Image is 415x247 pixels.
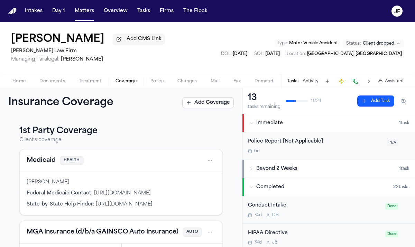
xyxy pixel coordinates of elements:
div: Police Report [Not Applicable] [248,138,383,146]
span: 1 task [399,120,409,126]
button: Add Coverage [182,97,234,108]
button: Beyond 2 Weeks1task [242,160,415,178]
button: Edit DOL: 2025-07-24 [219,51,249,57]
button: Edit Location: Conroe, TX [285,51,404,57]
span: 6d [254,148,260,154]
span: [DATE] [233,52,247,56]
span: Status: [346,41,361,46]
span: Changes [177,79,197,84]
a: Home [8,8,17,15]
span: D B [272,212,279,218]
span: Treatment [79,79,102,84]
button: Overview [101,5,130,17]
p: Client's coverage [19,137,223,144]
span: 1 task [399,166,409,172]
button: View coverage details [27,227,178,237]
span: Managing Paralegal: [11,57,59,62]
h1: [PERSON_NAME] [11,33,104,46]
span: [URL][DOMAIN_NAME] [94,191,151,196]
span: State-by-State Help Finder : [27,202,94,207]
button: The Flock [181,5,210,17]
span: 74d [254,212,262,218]
span: Motor Vehicle Accident [289,41,338,45]
span: Fax [233,79,241,84]
div: 13 [248,92,280,103]
button: Tasks [287,79,298,84]
button: Add CMS Link [113,34,165,45]
span: [URL][DOMAIN_NAME] [96,202,153,207]
span: Police [150,79,164,84]
span: 74d [254,240,262,245]
span: Demand [255,79,273,84]
button: Open actions [204,155,215,166]
span: Done [385,203,398,210]
button: Immediate1task [242,114,415,132]
span: 22 task s [393,184,409,190]
span: Client dropped [363,41,394,46]
span: DOL : [221,52,232,56]
div: Open task: Police Report [Not Applicable] [242,132,415,159]
button: Matters [72,5,97,17]
button: Day 1 [49,5,68,17]
img: Finch Logo [8,8,17,15]
button: Add Task [323,76,332,86]
span: Beyond 2 Weeks [256,165,297,172]
button: Completed22tasks [242,178,415,196]
div: Conduct Intake [248,202,381,210]
button: Assistant [378,79,404,84]
span: [DATE] [265,52,280,56]
span: J B [272,240,278,245]
span: 11 / 24 [311,98,321,104]
span: Add CMS Link [127,36,162,43]
div: HIPAA Directive [248,229,381,237]
span: [GEOGRAPHIC_DATA], [GEOGRAPHIC_DATA] [307,52,402,56]
div: tasks remaining [248,104,280,110]
span: AUTO [183,228,202,237]
span: HEALTH [60,156,84,165]
button: Tasks [135,5,153,17]
button: Edit Type: Motor Vehicle Accident [275,40,340,47]
span: Documents [39,79,65,84]
text: JF [394,9,400,14]
span: Home [12,79,26,84]
button: Edit SOL: 2027-07-24 [252,51,282,57]
button: Change status from Client dropped [343,39,404,48]
span: Type : [277,41,288,45]
button: Firms [157,5,176,17]
span: Assistant [385,79,404,84]
div: Open task: Conduct Intake [242,196,415,224]
button: Edit matter name [11,33,104,46]
button: Create Immediate Task [336,76,346,86]
h1: Insurance Coverage [8,97,129,109]
span: Mail [211,79,220,84]
button: Intakes [22,5,45,17]
button: Make a Call [350,76,360,86]
h3: 1st Party Coverage [19,126,223,137]
span: [PERSON_NAME] [61,57,103,62]
span: Done [385,231,398,237]
span: Location : [287,52,306,56]
button: View coverage details [27,156,56,165]
span: N/A [387,139,398,146]
span: SOL : [254,52,264,56]
button: Hide completed tasks (⌘⇧H) [397,95,409,107]
div: [PERSON_NAME] [27,179,215,186]
button: Activity [303,79,319,84]
button: Add Task [357,95,394,107]
span: Completed [256,184,284,191]
span: Federal Medicaid Contact : [27,191,93,196]
span: Coverage [116,79,137,84]
h2: [PERSON_NAME] Law Firm [11,47,165,55]
button: Open actions [204,227,215,238]
span: Immediate [256,120,283,127]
